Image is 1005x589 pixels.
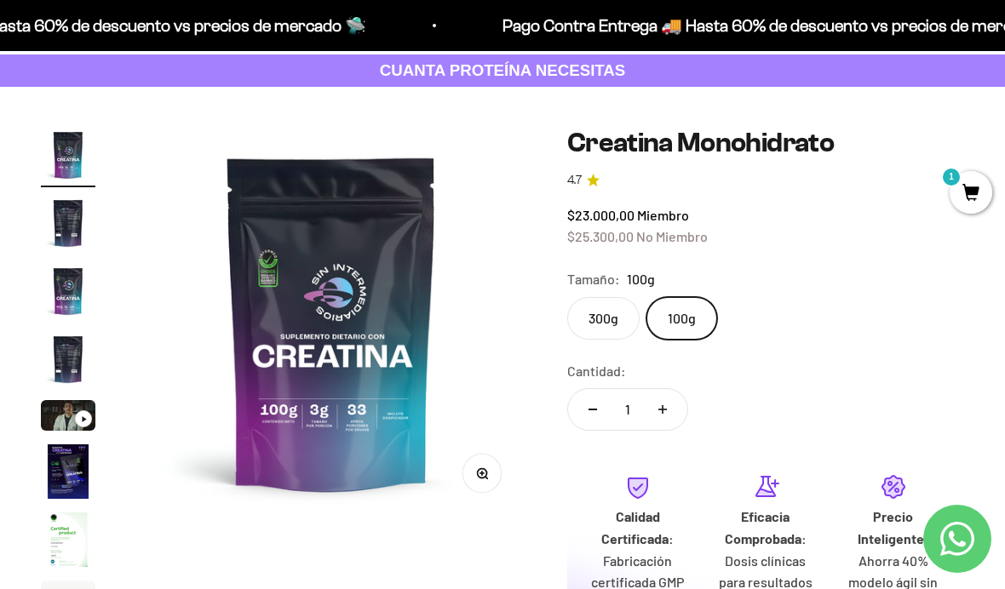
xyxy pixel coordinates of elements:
[41,128,95,182] img: Creatina Monohidrato
[41,264,95,323] button: Ir al artículo 3
[380,61,626,79] strong: CUANTA PROTEÍNA NECESITAS
[638,389,687,430] button: Aumentar cantidad
[41,444,95,499] img: Creatina Monohidrato
[41,400,95,436] button: Ir al artículo 5
[567,128,964,157] h1: Creatina Monohidrato
[136,128,526,518] img: Creatina Monohidrato
[568,389,617,430] button: Reducir cantidad
[41,128,95,187] button: Ir al artículo 1
[41,512,95,572] button: Ir al artículo 7
[567,171,964,190] a: 4.74.7 de 5.0 estrellas
[627,268,655,290] span: 100g
[567,228,634,244] span: $25.300,00
[41,332,95,392] button: Ir al artículo 4
[41,444,95,504] button: Ir al artículo 6
[601,508,674,546] strong: Calidad Certificada:
[858,508,929,546] strong: Precio Inteligente:
[637,207,689,223] span: Miembro
[567,360,626,382] label: Cantidad:
[941,167,962,187] mark: 1
[567,171,582,190] span: 4.7
[41,196,95,255] button: Ir al artículo 2
[41,512,95,567] img: Creatina Monohidrato
[567,207,635,223] span: $23.000,00
[636,228,708,244] span: No Miembro
[41,332,95,386] img: Creatina Monohidrato
[567,268,620,290] legend: Tamaño:
[950,185,992,203] a: 1
[41,196,95,250] img: Creatina Monohidrato
[41,264,95,318] img: Creatina Monohidrato
[725,508,807,546] strong: Eficacia Comprobada:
